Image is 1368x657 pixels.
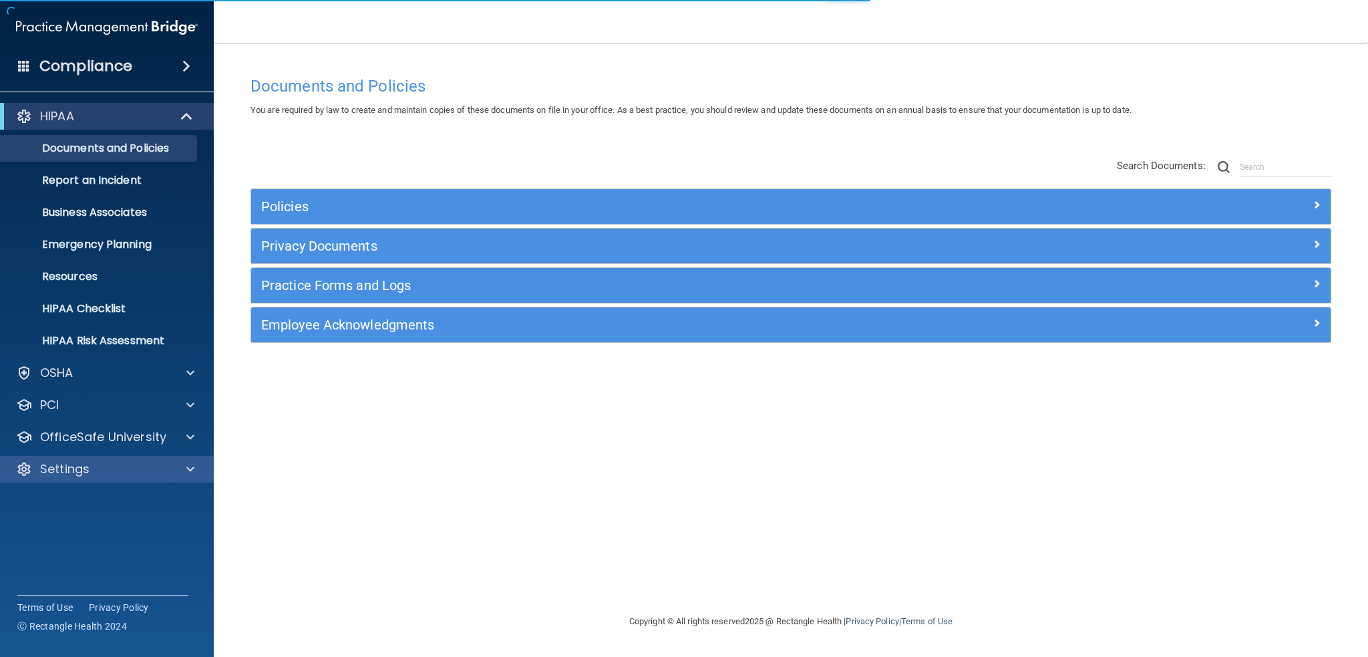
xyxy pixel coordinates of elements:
[16,365,194,381] a: OSHA
[9,142,191,155] p: Documents and Policies
[261,317,1051,332] h5: Employee Acknowledgments
[1240,157,1331,177] input: Search
[16,461,194,477] a: Settings
[9,334,191,348] p: HIPAA Risk Assessment
[261,199,1051,214] h5: Policies
[16,14,198,41] img: PMB logo
[16,429,194,445] a: OfficeSafe University
[40,397,59,413] p: PCI
[250,105,1132,115] span: You are required by law to create and maintain copies of these documents on file in your office. ...
[9,270,191,283] p: Resources
[261,275,1321,296] a: Practice Forms and Logs
[547,600,1035,643] div: Copyright © All rights reserved 2025 @ Rectangle Health | |
[261,235,1321,257] a: Privacy Documents
[250,78,1331,95] h4: Documents and Policies
[39,57,132,76] h4: Compliance
[17,620,127,633] span: Ⓒ Rectangle Health 2024
[261,278,1051,293] h5: Practice Forms and Logs
[9,174,191,187] p: Report an Incident
[16,397,194,413] a: PCI
[1218,161,1230,173] img: ic-search.3b580494.png
[16,108,194,124] a: HIPAA
[9,238,191,251] p: Emergency Planning
[261,239,1051,253] h5: Privacy Documents
[9,206,191,219] p: Business Associates
[1117,160,1206,172] span: Search Documents:
[17,601,73,614] a: Terms of Use
[40,365,73,381] p: OSHA
[261,196,1321,217] a: Policies
[40,108,74,124] p: HIPAA
[9,302,191,315] p: HIPAA Checklist
[846,616,898,626] a: Privacy Policy
[40,461,90,477] p: Settings
[261,314,1321,336] a: Employee Acknowledgments
[89,601,149,614] a: Privacy Policy
[40,429,166,445] p: OfficeSafe University
[901,616,953,626] a: Terms of Use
